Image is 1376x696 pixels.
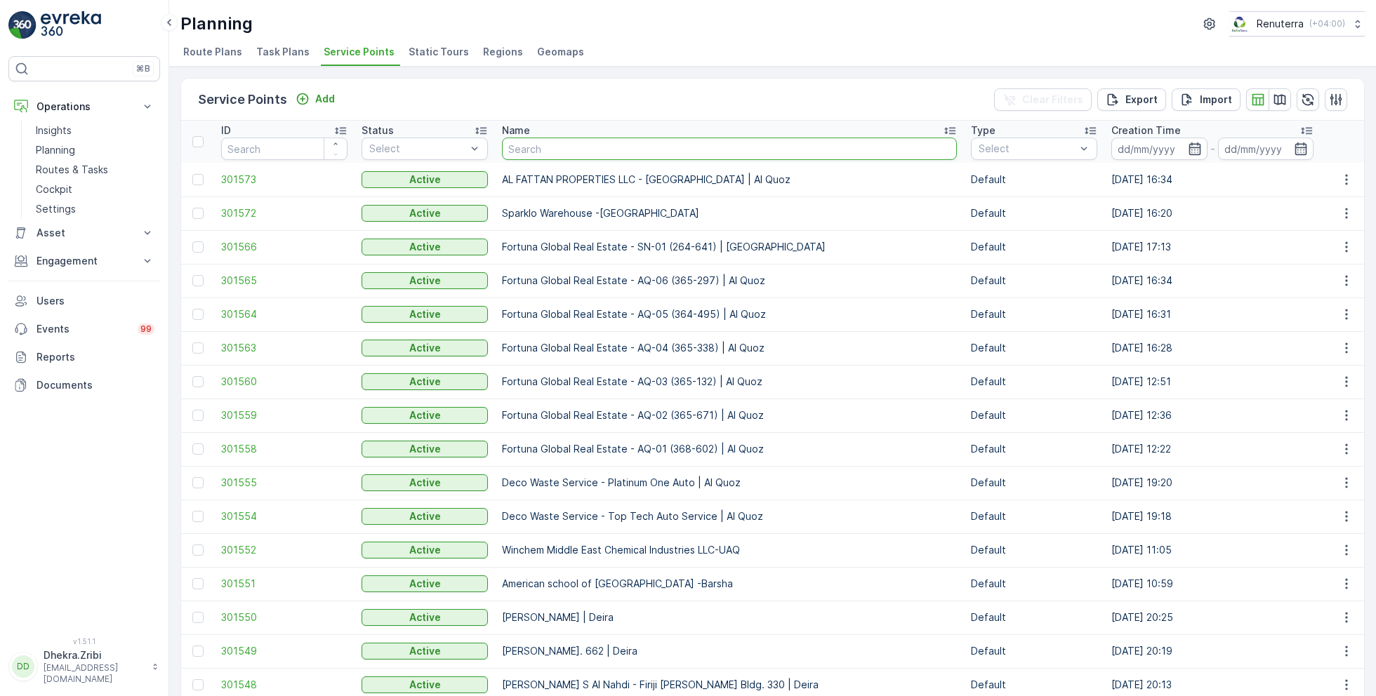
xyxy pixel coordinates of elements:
[1229,11,1365,36] button: Renuterra(+04:00)
[502,610,957,624] p: [PERSON_NAME] | Deira
[36,143,75,157] p: Planning
[502,476,957,490] p: Deco Waste Service - Platinum One Auto | Al Quoz
[12,655,34,678] div: DD
[221,240,348,254] a: 301566
[221,476,348,490] a: 301555
[44,648,145,662] p: Dhekra.Zribi
[1111,123,1181,138] p: Creation Time
[221,442,348,456] span: 301558
[502,206,957,220] p: Sparklo Warehouse -[GEOGRAPHIC_DATA]
[502,678,957,692] p: [PERSON_NAME] S Al Nahdi - Firiji [PERSON_NAME] Bldg. 330 | Deira
[1104,634,1321,668] td: [DATE] 20:19
[221,138,348,160] input: Search
[192,410,204,421] div: Toggle Row Selected
[192,578,204,589] div: Toggle Row Selected
[994,88,1092,111] button: Clear Filters
[1104,230,1321,264] td: [DATE] 17:13
[8,648,160,685] button: DDDhekra.Zribi[EMAIL_ADDRESS][DOMAIN_NAME]
[409,240,441,254] p: Active
[1097,88,1166,111] button: Export
[971,644,1097,658] p: Default
[409,206,441,220] p: Active
[502,240,957,254] p: Fortuna Global Real Estate - SN-01 (264-641) | [GEOGRAPHIC_DATA]
[1104,500,1321,533] td: [DATE] 19:18
[221,644,348,658] a: 301549
[971,678,1097,692] p: Default
[362,474,488,491] button: Active
[1218,138,1314,160] input: dd/mm/yyyy
[362,239,488,255] button: Active
[971,341,1097,355] p: Default
[221,173,348,187] a: 301573
[502,408,957,422] p: Fortuna Global Real Estate - AQ-02 (365-671) | Al Quoz
[409,408,441,422] p: Active
[256,45,310,59] span: Task Plans
[198,90,287,109] p: Service Points
[192,544,204,556] div: Toggle Row Selected
[1172,88,1241,111] button: Import
[502,173,957,187] p: AL FATTAN PROPERTIES LLC - [GEOGRAPHIC_DATA] | Al Quoz
[221,274,348,288] a: 301565
[362,171,488,188] button: Active
[1104,567,1321,601] td: [DATE] 10:59
[8,315,160,343] a: Events99
[362,407,488,424] button: Active
[502,341,957,355] p: Fortuna Global Real Estate - AQ-04 (365-338) | Al Quoz
[971,476,1097,490] p: Default
[971,206,1097,220] p: Default
[37,226,132,240] p: Asset
[192,241,204,253] div: Toggle Row Selected
[30,199,160,219] a: Settings
[221,206,348,220] a: 301572
[30,121,160,140] a: Insights
[502,138,957,160] input: Search
[483,45,523,59] span: Regions
[30,140,160,160] a: Planning
[362,609,488,626] button: Active
[1229,16,1251,32] img: Screenshot_2024-07-26_at_13.33.01.png
[41,11,101,39] img: logo_light-DOdMpM7g.png
[221,307,348,321] a: 301564
[971,240,1097,254] p: Default
[37,254,132,268] p: Engagement
[1210,140,1215,157] p: -
[362,306,488,323] button: Active
[1104,196,1321,230] td: [DATE] 16:20
[192,275,204,286] div: Toggle Row Selected
[1104,365,1321,399] td: [DATE] 12:51
[8,343,160,371] a: Reports
[971,442,1097,456] p: Default
[362,643,488,660] button: Active
[409,442,441,456] p: Active
[221,543,348,557] span: 301552
[971,123,995,138] p: Type
[36,182,72,196] p: Cockpit
[1104,297,1321,331] td: [DATE] 16:31
[1125,93,1158,107] p: Export
[37,350,154,364] p: Reports
[409,307,441,321] p: Active
[537,45,584,59] span: Geomaps
[221,610,348,624] a: 301550
[971,173,1097,187] p: Default
[1257,17,1304,31] p: Renuterra
[502,577,957,591] p: American school of [GEOGRAPHIC_DATA] -Barsha
[409,476,441,490] p: Active
[502,123,530,138] p: Name
[362,441,488,457] button: Active
[362,542,488,558] button: Active
[290,91,340,107] button: Add
[369,142,466,156] p: Select
[221,509,348,523] span: 301554
[971,610,1097,624] p: Default
[136,63,150,74] p: ⌘B
[36,202,76,216] p: Settings
[409,577,441,591] p: Active
[37,100,132,114] p: Operations
[971,543,1097,557] p: Default
[36,123,72,138] p: Insights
